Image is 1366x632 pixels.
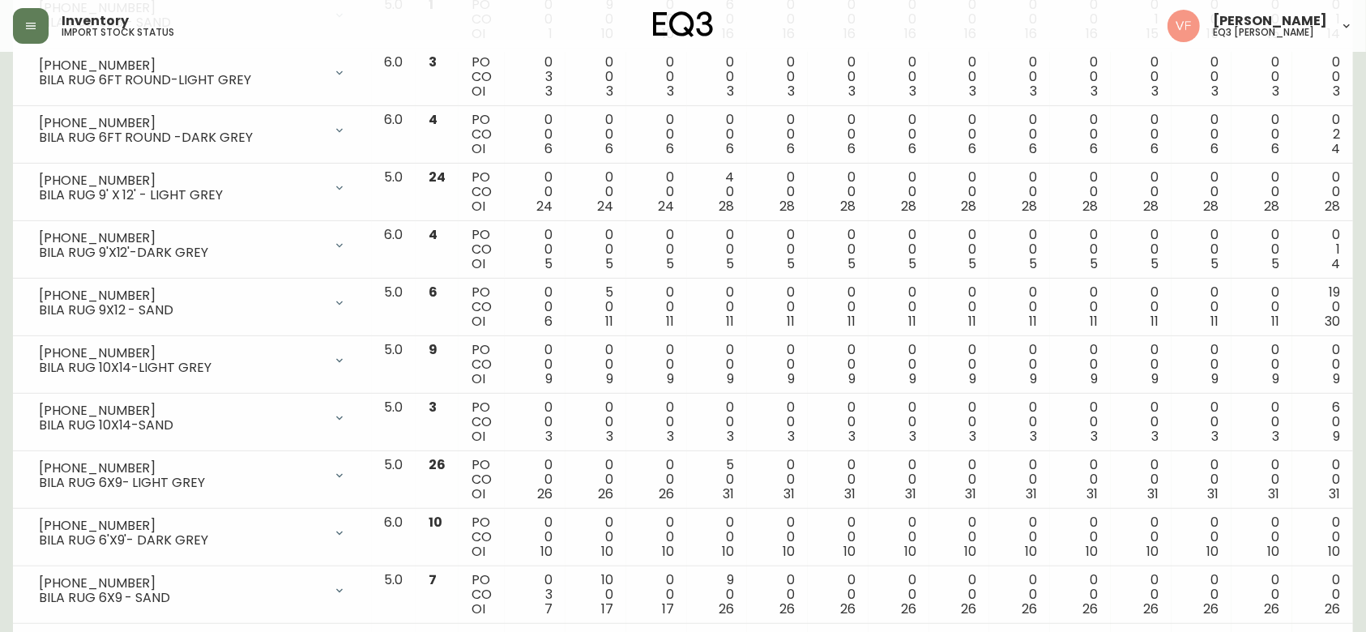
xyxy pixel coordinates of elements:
span: OI [472,312,485,331]
span: 6 [908,139,916,158]
div: 0 0 [942,55,977,99]
div: BILA RUG 6FT ROUND -DARK GREY [39,130,323,145]
span: 9 [1030,369,1037,388]
div: 0 0 [760,170,795,214]
div: 0 0 [1244,343,1279,386]
span: 5 [544,254,553,273]
div: PO CO [472,515,492,559]
span: 3 [848,82,856,100]
div: 0 0 [1124,228,1159,271]
span: 28 [1022,197,1037,216]
span: 3 [1151,427,1159,446]
div: 0 0 [1124,400,1159,444]
div: 0 0 [518,285,553,329]
img: logo [653,11,713,37]
div: 0 0 [700,285,735,329]
div: 0 0 [942,170,977,214]
div: 0 0 [578,113,613,156]
div: 0 0 [639,515,674,559]
span: 4 [429,110,438,129]
span: 5 [1150,254,1159,273]
div: 4 0 [700,170,735,214]
td: 5.0 [372,336,416,394]
span: OI [472,427,485,446]
span: 11 [1090,312,1098,331]
span: 6 [1211,139,1219,158]
div: 0 0 [881,170,916,214]
div: BILA RUG 10X14-SAND [39,418,323,433]
span: 24 [429,168,446,186]
span: 11 [1150,312,1159,331]
div: 0 0 [1244,400,1279,444]
div: 0 0 [518,228,553,271]
span: 6 [968,139,976,158]
div: BILA RUG 6FT ROUND-LIGHT GREY [39,73,323,88]
span: 31 [965,485,976,503]
span: 3 [667,427,674,446]
div: 0 0 [821,285,856,329]
span: 5 [968,254,976,273]
div: 0 0 [1124,170,1159,214]
div: 0 0 [1244,458,1279,502]
span: 3 [909,82,916,100]
div: 0 0 [1185,285,1219,329]
td: 5.0 [372,451,416,509]
td: 6.0 [372,221,416,279]
span: 6 [544,139,553,158]
span: 9 [909,369,916,388]
span: 3 [969,82,976,100]
div: 0 0 [1063,458,1098,502]
span: 9 [1333,427,1340,446]
div: 0 0 [1244,285,1279,329]
div: [PHONE_NUMBER]BILA RUG 9X12 - SAND [26,285,359,321]
div: 6 0 [1305,400,1340,444]
div: 0 0 [1063,113,1098,156]
span: 6 [787,139,795,158]
span: 31 [1268,485,1279,503]
span: 9 [545,369,553,388]
span: 5 [1090,254,1098,273]
div: [PHONE_NUMBER] [39,404,323,418]
span: 9 [1333,369,1340,388]
div: 0 0 [1244,170,1279,214]
span: 9 [788,369,795,388]
span: 28 [901,197,916,216]
span: [PERSON_NAME] [1213,15,1327,28]
h5: eq3 [PERSON_NAME] [1213,28,1314,37]
div: 0 0 [639,285,674,329]
div: 0 0 [942,343,977,386]
div: 0 0 [1124,285,1159,329]
div: [PHONE_NUMBER]BILA RUG 6'X9'- DARK GREY [26,515,359,551]
div: 5 0 [578,285,613,329]
div: 19 0 [1305,285,1340,329]
div: 0 0 [1185,113,1219,156]
div: 0 0 [1185,55,1219,99]
span: 9 [1151,369,1159,388]
td: 6.0 [372,106,416,164]
span: 6 [847,139,856,158]
div: 0 0 [1002,113,1037,156]
div: 0 0 [1124,113,1159,156]
div: 0 0 [881,285,916,329]
div: 0 0 [942,400,977,444]
div: 0 0 [942,458,977,502]
div: 0 0 [578,228,613,271]
span: 3 [1030,82,1037,100]
div: 0 0 [760,400,795,444]
span: 9 [848,369,856,388]
span: 28 [961,197,976,216]
div: [PHONE_NUMBER] [39,116,323,130]
div: 0 3 [518,55,553,99]
div: BILA RUG 9X12 - SAND [39,303,323,318]
div: 0 0 [1063,228,1098,271]
div: [PHONE_NUMBER]BILA RUG 10X14-LIGHT GREY [26,343,359,378]
span: 9 [969,369,976,388]
div: [PHONE_NUMBER] [39,173,323,188]
div: 0 0 [1185,228,1219,271]
div: 0 0 [821,228,856,271]
div: 0 0 [1063,285,1098,329]
div: 0 0 [578,515,613,559]
span: 6 [544,312,553,331]
span: OI [472,369,485,388]
span: 3 [545,82,553,100]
